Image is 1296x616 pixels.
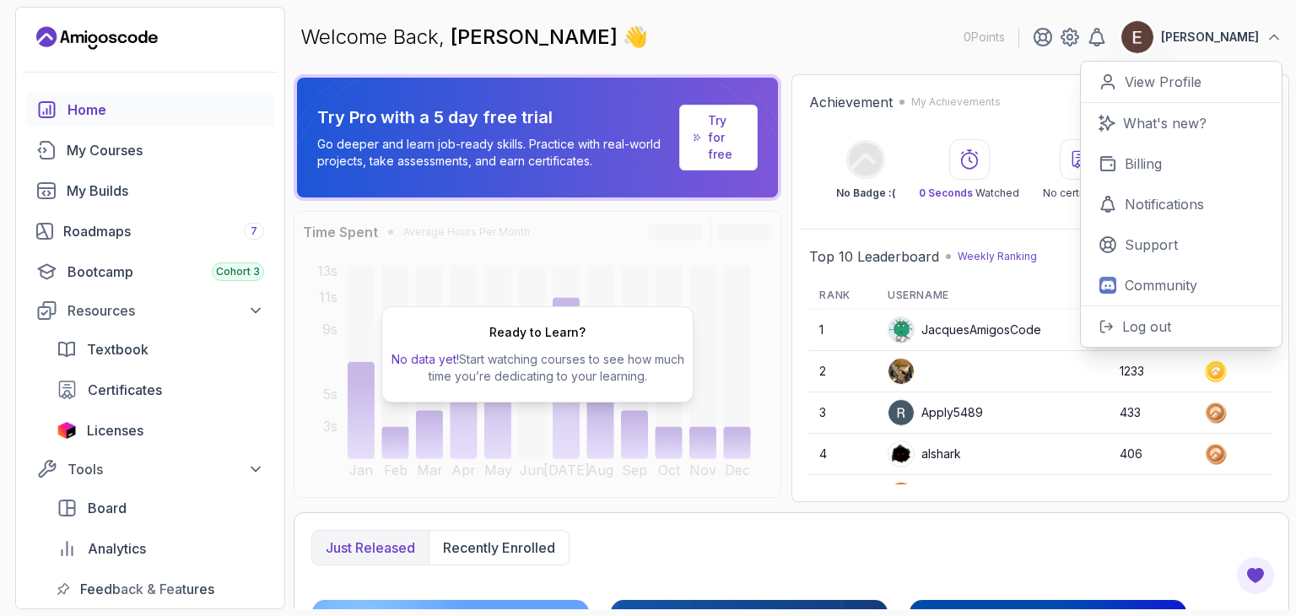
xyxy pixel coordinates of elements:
[46,373,274,407] a: certificates
[809,392,877,434] td: 3
[67,181,264,201] div: My Builds
[888,482,1036,509] div: wildmongoosefb425
[443,538,555,558] p: Recently enrolled
[26,174,274,208] a: builds
[1123,113,1207,133] p: What's new?
[26,454,274,484] button: Tools
[1125,72,1201,92] p: View Profile
[888,359,914,384] img: user profile image
[888,440,961,467] div: alshark
[391,352,459,366] span: No data yet!
[251,224,257,238] span: 7
[87,339,148,359] span: Textbook
[1121,21,1153,53] img: user profile image
[1125,194,1204,214] p: Notifications
[46,572,274,606] a: feedback
[429,531,569,565] button: Recently enrolled
[1081,103,1282,143] a: What's new?
[88,498,127,518] span: Board
[809,351,877,392] td: 2
[1235,555,1276,596] button: Open Feedback Button
[57,422,77,439] img: jetbrains icon
[1110,351,1194,392] td: 1233
[1110,434,1194,475] td: 406
[67,100,264,120] div: Home
[326,538,415,558] p: Just released
[809,282,877,310] th: Rank
[1081,224,1282,265] a: Support
[1110,392,1194,434] td: 433
[63,221,264,241] div: Roadmaps
[1081,62,1282,103] a: View Profile
[36,24,158,51] a: Landing page
[26,214,274,248] a: roadmaps
[679,105,758,170] a: Try for free
[317,136,672,170] p: Go deeper and learn job-ready skills. Practice with real-world projects, take assessments, and ea...
[67,262,264,282] div: Bootcamp
[26,133,274,167] a: courses
[958,250,1037,263] p: Weekly Ranking
[67,459,264,479] div: Tools
[26,255,274,289] a: bootcamp
[67,140,264,160] div: My Courses
[88,538,146,559] span: Analytics
[888,317,914,343] img: default monster avatar
[216,265,260,278] span: Cohort 3
[877,282,1110,310] th: Username
[888,399,983,426] div: Apply5489
[1081,143,1282,184] a: Billing
[88,380,162,400] span: Certificates
[1110,475,1194,516] td: 332
[312,531,429,565] button: Just released
[964,29,1005,46] p: 0 Points
[489,324,586,341] h2: Ready to Learn?
[26,93,274,127] a: home
[888,316,1041,343] div: JacquesAmigosCode
[836,186,895,200] p: No Badge :(
[809,475,877,516] td: 5
[80,579,214,599] span: Feedback & Features
[1125,235,1178,255] p: Support
[300,24,648,51] p: Welcome Back,
[1081,305,1282,347] button: Log out
[1125,275,1197,295] p: Community
[1081,265,1282,305] a: Community
[1081,184,1282,224] a: Notifications
[1161,29,1259,46] p: [PERSON_NAME]
[623,24,648,51] span: 👋
[87,420,143,440] span: Licenses
[46,332,274,366] a: textbook
[317,105,672,129] p: Try Pro with a 5 day free trial
[67,300,264,321] div: Resources
[809,434,877,475] td: 4
[46,532,274,565] a: analytics
[1125,154,1162,174] p: Billing
[1043,186,1116,200] p: No certificates
[809,246,939,267] h2: Top 10 Leaderboard
[888,483,914,508] img: user profile image
[919,186,973,199] span: 0 Seconds
[26,295,274,326] button: Resources
[46,413,274,447] a: licenses
[708,112,743,163] a: Try for free
[1120,20,1282,54] button: user profile image[PERSON_NAME]
[919,186,1019,200] p: Watched
[888,441,914,467] img: user profile image
[451,24,623,49] span: [PERSON_NAME]
[911,95,1001,109] p: My Achievements
[888,400,914,425] img: user profile image
[1122,316,1171,337] p: Log out
[389,351,686,385] p: Start watching courses to see how much time you’re dedicating to your learning.
[809,92,893,112] h2: Achievement
[809,310,877,351] td: 1
[46,491,274,525] a: board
